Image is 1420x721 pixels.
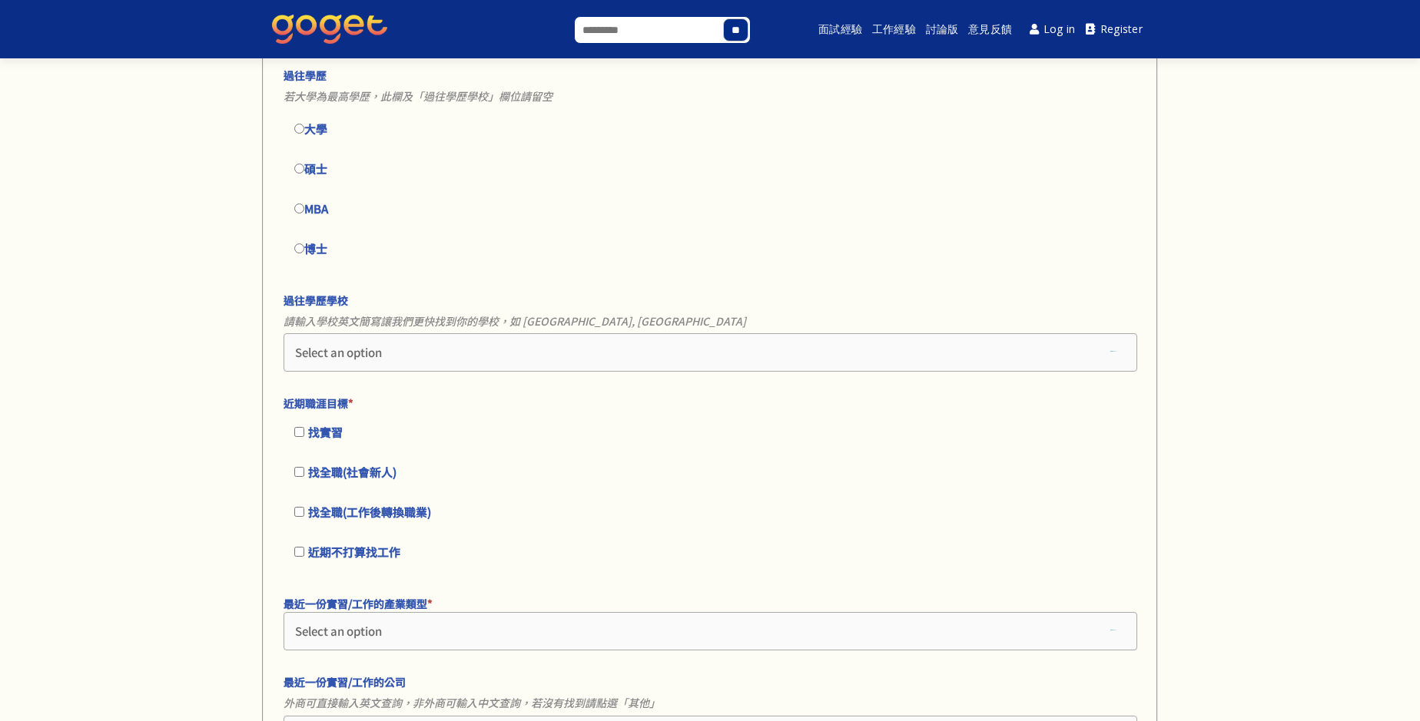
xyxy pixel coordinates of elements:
[294,467,304,477] input: 找全職(社會新人)
[284,149,1137,189] label: 碩士
[294,507,304,517] input: 找全職(工作後轉換職業)
[816,5,864,54] a: 面試經驗
[924,5,960,54] a: 討論版
[272,15,387,44] img: GoGet
[294,124,304,134] input: 大學
[284,690,1137,715] span: 外商可直接輸入英文查詢，非外商可輸入中文查詢，若沒有找到請點選「其他」
[790,5,1148,54] nav: Main menu
[294,164,304,174] input: 碩士
[284,673,1130,690] label: 最近一份實習/工作的公司
[284,229,1137,269] label: 博士
[308,504,431,520] span: 找全職(工作後轉換職業)
[870,5,918,54] a: 工作經驗
[1080,12,1148,47] a: Register
[284,67,1130,84] label: 過往學歷
[308,464,396,480] span: 找全職(社會新人)
[294,547,304,557] input: 近期不打算找工作
[1024,12,1081,47] a: Log in
[308,544,400,560] span: 近期不打算找工作
[294,427,304,437] input: 找實習
[295,344,382,360] span: Select an option
[294,203,304,213] input: MBA
[284,309,1137,333] span: 請輸入學校英文簡寫讓我們更快找到你的學校，如 [GEOGRAPHIC_DATA], [GEOGRAPHIC_DATA]
[284,395,1130,412] label: 近期職涯目標
[284,189,1137,229] label: MBA
[284,84,1137,108] span: 若大學為最高學歷，此欄及「過往學歷學校」欄位請留空
[966,5,1014,54] a: 意見反饋
[308,424,343,440] span: 找實習
[284,292,1130,309] label: 過往學歷學校
[284,595,1130,612] label: 最近一份實習/工作的產業類型
[284,109,1137,149] label: 大學
[295,623,382,639] span: Select an option
[294,243,304,253] input: 博士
